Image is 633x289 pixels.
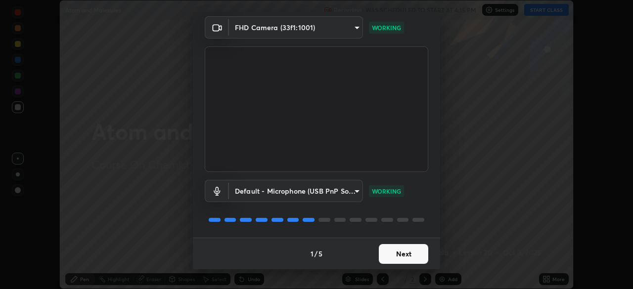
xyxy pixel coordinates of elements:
div: FHD Camera (33f1:1001) [229,180,363,202]
button: Next [379,244,428,264]
p: WORKING [372,23,401,32]
h4: / [315,248,317,259]
h4: 5 [318,248,322,259]
h4: 1 [311,248,314,259]
p: WORKING [372,187,401,196]
div: FHD Camera (33f1:1001) [229,16,363,39]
